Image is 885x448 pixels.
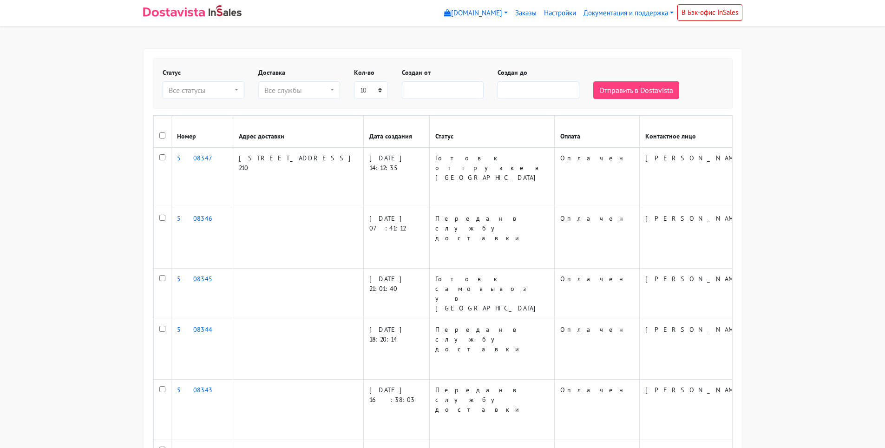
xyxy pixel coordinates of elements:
[163,68,181,78] label: Статус
[540,4,580,22] a: Настройки
[554,147,639,208] td: Оплачен
[177,154,221,162] a: 508347
[429,208,554,269] td: Передан в службу доставки
[233,116,363,148] th: Адрес доставки
[177,275,225,283] a: 508345
[639,269,760,319] td: [PERSON_NAME]
[363,116,429,148] th: Дата создания
[440,4,511,22] a: [DOMAIN_NAME]
[429,147,554,208] td: Готов к отгрузке в [GEOGRAPHIC_DATA]
[429,319,554,380] td: Передан в службу доставки
[511,4,540,22] a: Заказы
[402,68,431,78] label: Создан от
[177,325,212,334] a: 508344
[639,319,760,380] td: [PERSON_NAME]
[354,68,374,78] label: Кол-во
[429,116,554,148] th: Статус
[593,81,679,99] button: Отправить в Dostavista
[258,81,340,99] button: Все службы
[554,269,639,319] td: Оплачен
[143,7,205,17] img: Dostavista - срочная курьерская служба доставки
[639,208,760,269] td: [PERSON_NAME]
[639,147,760,208] td: [PERSON_NAME]
[171,116,233,148] th: Номер
[363,319,429,380] td: [DATE] 18:20:14
[363,147,429,208] td: [DATE] 14:12:35
[363,269,429,319] td: [DATE] 21:01:40
[363,380,429,440] td: [DATE] 16:38:03
[554,319,639,380] td: Оплачен
[177,214,227,223] a: 508346
[429,269,554,319] td: Готов к самовывозу в [GEOGRAPHIC_DATA]
[363,208,429,269] td: [DATE] 07:41:12
[429,380,554,440] td: Передан в службу доставки
[163,81,244,99] button: Все статусы
[639,380,760,440] td: [PERSON_NAME]
[233,147,363,208] td: [STREET_ADDRESS] 210
[258,68,285,78] label: Доставка
[169,85,233,96] div: Все статусы
[264,85,328,96] div: Все службы
[580,4,677,22] a: Документация и поддержка
[677,4,742,21] a: В Бэк-офис InSales
[554,380,639,440] td: Оплачен
[554,116,639,148] th: Оплата
[554,208,639,269] td: Оплачен
[498,68,527,78] label: Создан до
[177,386,213,394] a: 508343
[639,116,760,148] th: Контактное лицо
[209,5,242,16] img: InSales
